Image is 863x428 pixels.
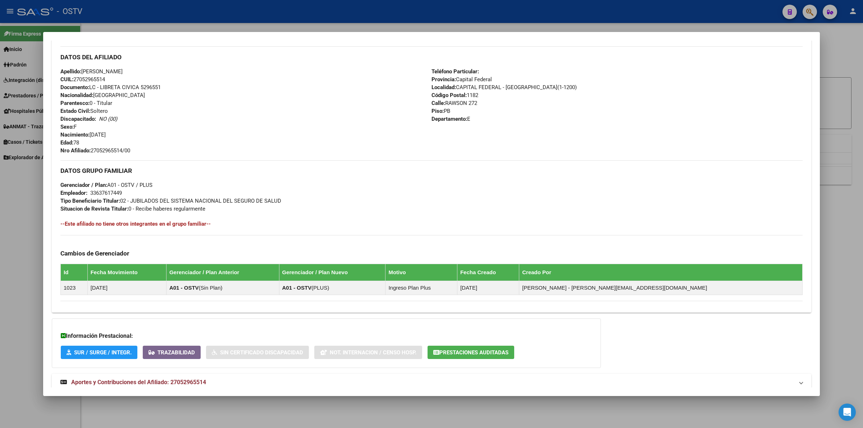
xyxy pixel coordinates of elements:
th: Gerenciador / Plan Anterior [166,264,279,281]
span: 78 [60,139,79,146]
th: Id [61,264,88,281]
mat-expansion-panel-header: Aportes y Contribuciones del Afiliado: 27052965514 [52,374,811,391]
th: Fecha Creado [457,264,519,281]
span: Aportes y Contribuciones del Afiliado: 27052965514 [71,379,206,386]
h4: --Este afiliado no tiene otros integrantes en el grupo familiar-- [60,220,803,228]
strong: Empleador: [60,190,87,196]
strong: Nacionalidad: [60,92,93,98]
th: Gerenciador / Plan Nuevo [279,264,385,281]
span: [DATE] [60,132,106,138]
span: 0 - Titular [60,100,112,106]
strong: CUIL: [60,76,73,83]
span: LC - LIBRETA CIVICA 5296551 [60,84,161,91]
th: Fecha Movimiento [87,264,166,281]
td: ( ) [166,281,279,295]
span: Not. Internacion / Censo Hosp. [330,349,416,356]
button: Sin Certificado Discapacidad [206,346,309,359]
button: Prestaciones Auditadas [428,346,514,359]
span: [PERSON_NAME] [60,68,123,75]
span: RAWSON 272 [431,100,477,106]
span: 27052965514/00 [60,147,130,154]
strong: Parentesco: [60,100,90,106]
button: Not. Internacion / Censo Hosp. [314,346,422,359]
td: [DATE] [87,281,166,295]
strong: Nro Afiliado: [60,147,91,154]
strong: Sexo: [60,124,74,130]
button: Trazabilidad [143,346,201,359]
span: A01 - OSTV / PLUS [60,182,152,188]
strong: Piso: [431,108,444,114]
span: F [60,124,77,130]
th: Motivo [385,264,457,281]
h3: Cambios de Gerenciador [60,249,803,257]
h3: DATOS DEL AFILIADO [60,53,803,61]
strong: A01 - OSTV [282,285,312,291]
span: CAPITAL FEDERAL - [GEOGRAPHIC_DATA](1-1200) [431,84,577,91]
div: Open Intercom Messenger [839,404,856,421]
span: 27052965514 [60,76,105,83]
h3: DATOS GRUPO FAMILIAR [60,167,803,175]
strong: Tipo Beneficiario Titular: [60,198,120,204]
span: Capital Federal [431,76,492,83]
strong: A01 - OSTV [169,285,199,291]
button: SUR / SURGE / INTEGR. [61,346,137,359]
td: Ingreso Plan Plus [385,281,457,295]
span: 0 - Recibe haberes regularmente [60,206,205,212]
span: Sin Certificado Discapacidad [220,349,303,356]
span: Sin Plan [201,285,221,291]
strong: Nacimiento: [60,132,90,138]
strong: Teléfono Particular: [431,68,479,75]
span: Prestaciones Auditadas [439,349,508,356]
span: 02 - JUBILADOS DEL SISTEMA NACIONAL DEL SEGURO DE SALUD [60,198,281,204]
span: PB [431,108,450,114]
span: Soltero [60,108,108,114]
div: 33637617449 [90,189,122,197]
strong: Calle: [431,100,445,106]
td: ( ) [279,281,385,295]
strong: Gerenciador / Plan: [60,182,107,188]
span: E [431,116,470,122]
i: NO (00) [99,116,117,122]
span: [GEOGRAPHIC_DATA] [60,92,145,98]
td: [PERSON_NAME] - [PERSON_NAME][EMAIL_ADDRESS][DOMAIN_NAME] [519,281,803,295]
span: 1182 [431,92,478,98]
span: SUR / SURGE / INTEGR. [74,349,132,356]
strong: Apellido: [60,68,81,75]
strong: Edad: [60,139,73,146]
td: [DATE] [457,281,519,295]
strong: Estado Civil: [60,108,90,114]
h3: Información Prestacional: [61,332,592,340]
strong: Documento: [60,84,89,91]
strong: Provincia: [431,76,456,83]
td: 1023 [61,281,88,295]
strong: Discapacitado: [60,116,96,122]
span: Trazabilidad [157,349,195,356]
strong: Departamento: [431,116,467,122]
strong: Localidad: [431,84,456,91]
strong: Situacion de Revista Titular: [60,206,128,212]
strong: Código Postal: [431,92,467,98]
th: Creado Por [519,264,803,281]
span: PLUS [313,285,327,291]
